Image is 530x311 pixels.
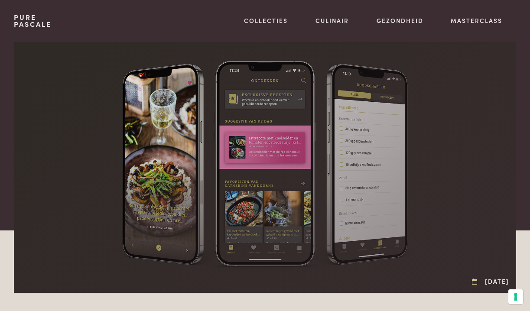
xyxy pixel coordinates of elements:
div: [DATE] [472,277,510,286]
a: PurePascale [14,14,52,28]
a: Collecties [244,16,288,25]
a: Masterclass [451,16,502,25]
a: Gezondheid [377,16,423,25]
a: Culinair [315,16,349,25]
button: Uw voorkeuren voor toestemming voor trackingtechnologieën [508,289,523,304]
